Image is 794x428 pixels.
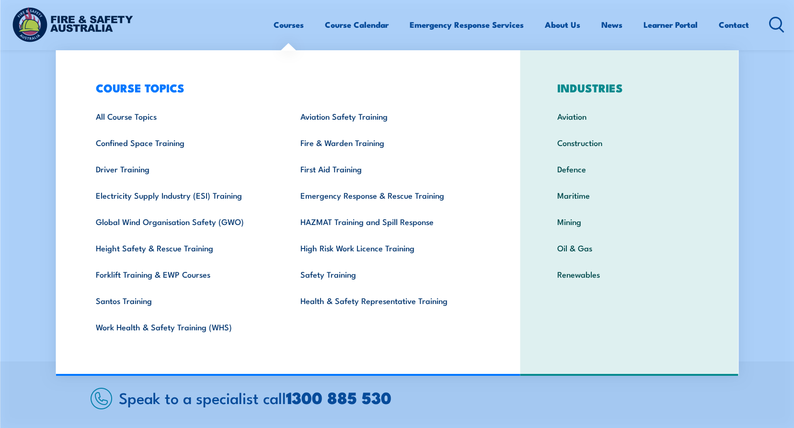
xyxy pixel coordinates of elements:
a: Forklift Training & EWP Courses [81,261,286,287]
a: Electricity Supply Industry (ESI) Training [81,182,286,208]
a: Aviation [542,103,716,129]
a: Oil & Gas [542,235,716,261]
a: Emergency Response & Rescue Training [286,182,490,208]
a: Health & Safety Representative Training [286,287,490,314]
a: Work Health & Safety Training (WHS) [81,314,286,340]
a: Courses [274,12,304,37]
a: Safety Training [286,261,490,287]
a: Renewables [542,261,716,287]
a: Fire & Warden Training [286,129,490,156]
a: High Risk Work Licence Training [286,235,490,261]
h2: Speak to a specialist call [119,389,704,406]
a: Aviation Safety Training [286,103,490,129]
a: Mining [542,208,716,235]
a: HAZMAT Training and Spill Response [286,208,490,235]
a: Santos Training [81,287,286,314]
a: News [601,12,622,37]
a: Learner Portal [644,12,698,37]
a: Height Safety & Rescue Training [81,235,286,261]
a: All Course Topics [81,103,286,129]
a: Confined Space Training [81,129,286,156]
a: Course Calendar [325,12,389,37]
a: Global Wind Organisation Safety (GWO) [81,208,286,235]
a: First Aid Training [286,156,490,182]
a: Emergency Response Services [410,12,524,37]
h3: INDUSTRIES [542,81,716,94]
a: Defence [542,156,716,182]
h3: COURSE TOPICS [81,81,490,94]
a: Contact [719,12,749,37]
a: About Us [545,12,580,37]
a: Maritime [542,182,716,208]
a: 1300 885 530 [286,384,391,410]
a: Driver Training [81,156,286,182]
a: Construction [542,129,716,156]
